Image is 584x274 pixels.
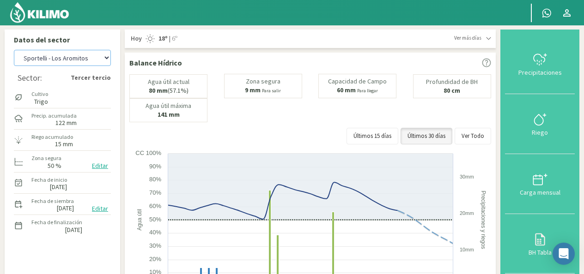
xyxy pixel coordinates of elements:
button: Editar [89,203,111,214]
span: Hoy [129,34,142,43]
span: Ver más días [454,34,481,42]
b: 80 cm [444,86,460,95]
b: 80 mm [149,86,168,95]
p: Agua útil actual [148,78,189,85]
label: Trigo [31,99,48,105]
button: BH Tabla [505,214,575,274]
strong: Tercer tercio [71,73,111,83]
label: Precip. acumulada [31,112,77,120]
div: Carga mensual [508,189,572,196]
div: Riego [508,129,572,136]
button: Precipitaciones [505,34,575,94]
text: 40% [149,229,161,236]
p: Capacidad de Campo [328,78,387,85]
label: Fecha de siembra [31,197,74,205]
p: Profundidad de BH [426,78,478,85]
text: Precipitaciones y riegos [480,191,487,249]
text: 20mm [460,210,474,216]
img: Kilimo [9,1,70,24]
span: | [169,34,170,43]
small: Para llegar [357,88,378,94]
p: (57.1%) [149,87,189,94]
div: Precipitaciones [508,69,572,76]
label: [DATE] [57,205,74,211]
text: 70% [149,189,161,196]
label: [DATE] [50,184,67,190]
text: 20% [149,256,161,262]
p: Datos del sector [14,34,111,45]
text: 10mm [460,247,474,252]
text: 90% [149,163,161,170]
div: Open Intercom Messenger [553,243,575,265]
label: Fecha de finalización [31,218,82,226]
label: [DATE] [65,227,82,233]
button: Riego [505,94,575,154]
span: 6º [170,34,177,43]
button: Últimos 15 días [347,128,398,144]
text: 50% [149,216,161,223]
div: Sector: [18,73,42,83]
label: 50 % [48,163,61,169]
label: Fecha de inicio [31,176,67,184]
button: Últimos 30 días [401,128,452,144]
button: Carga mensual [505,154,575,214]
b: 9 mm [245,86,261,94]
label: 15 mm [55,141,73,147]
b: 141 mm [158,110,180,119]
div: BH Tabla [508,249,572,256]
text: 80% [149,176,161,183]
b: 60 mm [337,86,356,94]
label: Riego acumulado [31,133,73,141]
label: Zona segura [31,154,61,162]
text: 30mm [460,174,474,179]
strong: 18º [158,34,168,42]
p: Balance Hídrico [129,57,182,68]
p: Agua útil máxima [146,102,191,109]
text: 30% [149,242,161,249]
text: 60% [149,203,161,209]
small: Para salir [262,88,281,94]
p: Zona segura [246,78,280,85]
text: CC 100% [135,149,161,156]
text: Agua útil [136,209,143,231]
label: 122 mm [55,120,77,126]
button: Editar [89,161,111,171]
label: Cultivo [31,90,48,98]
button: Ver Todo [455,128,491,144]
